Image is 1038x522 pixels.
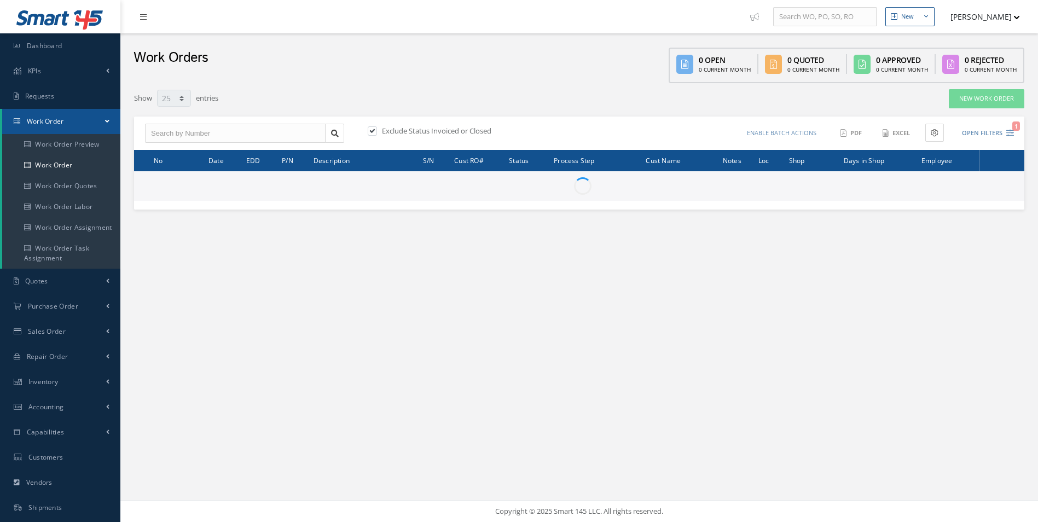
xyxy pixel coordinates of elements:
div: 0 Approved [876,54,928,66]
span: Vendors [26,478,53,487]
span: Dashboard [27,41,62,50]
a: New Work Order [949,89,1024,108]
span: Requests [25,91,54,101]
span: Loc [758,155,769,165]
div: 0 Open [699,54,751,66]
label: Exclude Status Invoiced or Closed [379,126,491,136]
button: Open Filters1 [952,124,1014,142]
button: Excel [877,124,917,143]
span: KPIs [28,66,41,76]
div: 0 Current Month [699,66,751,74]
label: Show [134,89,152,104]
h2: Work Orders [134,50,208,66]
a: Work Order Task Assignment [2,238,120,269]
button: [PERSON_NAME] [940,6,1020,27]
div: New [901,12,914,21]
span: P/N [282,155,293,165]
a: Work Order [2,155,120,176]
input: Search by Number [145,124,326,143]
span: Customers [28,453,63,462]
label: entries [196,89,218,104]
span: 1 [1012,121,1020,131]
span: Process Step [554,155,594,165]
button: New [885,7,935,26]
span: Accounting [28,402,64,411]
span: Days in Shop [844,155,884,165]
span: Status [509,155,529,165]
div: 0 Current Month [787,66,839,74]
a: Work Order Labor [2,196,120,217]
span: Cust RO# [454,155,484,165]
div: 0 Current Month [965,66,1017,74]
button: PDF [835,124,869,143]
span: Description [314,155,350,165]
span: Work Order [27,117,64,126]
span: Repair Order [27,352,68,361]
a: Work Order Assignment [2,217,120,238]
span: Shipments [28,503,62,512]
a: Work Order [2,109,120,134]
span: Capabilities [27,427,65,437]
a: Work Order Preview [2,134,120,155]
div: 0 Current Month [876,66,928,74]
span: EDD [246,155,260,165]
span: S/N [423,155,434,165]
div: 0 Rejected [965,54,1017,66]
div: Exclude Status Invoiced or Closed [366,126,579,138]
input: Search WO, PO, SO, RO [773,7,877,27]
span: Notes [723,155,741,165]
span: Date [208,155,224,165]
span: Quotes [25,276,48,286]
div: 0 Quoted [787,54,839,66]
span: Employee [921,155,953,165]
span: Shop [789,155,805,165]
span: Purchase Order [28,301,78,311]
div: Copyright © 2025 Smart 145 LLC. All rights reserved. [131,506,1027,517]
span: Inventory [28,377,59,386]
span: Sales Order [28,327,66,336]
a: Work Order Quotes [2,176,120,196]
span: Cust Name [646,155,681,165]
button: Enable batch actions [737,124,827,143]
span: No [154,155,163,165]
